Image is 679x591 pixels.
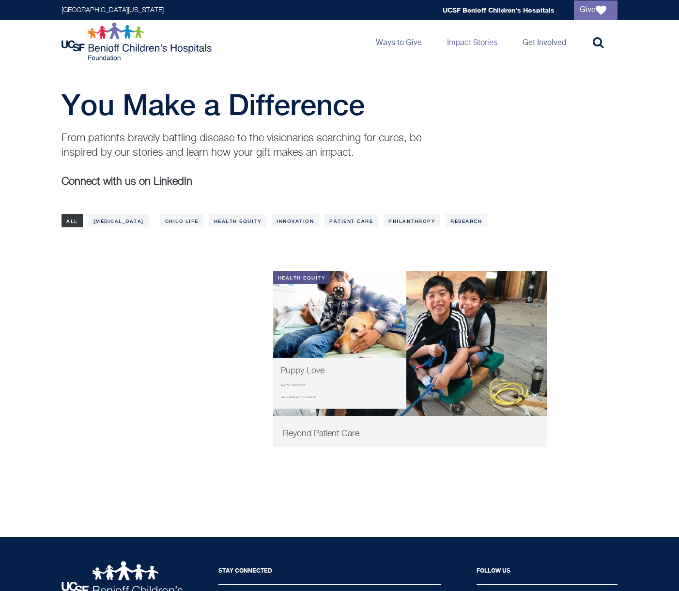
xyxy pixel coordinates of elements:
h2: Stay Connected [218,561,441,585]
a: [GEOGRAPHIC_DATA][US_STATE] [62,7,164,14]
p: From patients bravely battling disease to the visionaries searching for cures, be inspired by our... [62,131,434,160]
span: Beyond Patient Care [283,429,359,438]
a: Child Life Kyle Quan and his brother Beyond Patient Care [273,271,547,447]
a: Research [446,214,487,227]
img: Logo for UCSF Benioff Children's Hospitals Foundation [62,22,214,61]
a: Give [574,0,617,20]
a: Philanthropy [384,214,440,227]
a: Health Equity [209,214,266,227]
b: Connect with us on LinkedIn [62,177,192,187]
a: Child Life [160,214,203,227]
a: Innovation [272,214,319,227]
a: All [62,214,83,227]
a: Ways to Give [368,20,430,63]
div: Health Equity [273,271,330,284]
a: Patient Care [324,214,378,227]
a: [MEDICAL_DATA] [89,214,149,227]
img: puppy-love-thumb.png [273,271,406,358]
span: You Make a Difference [62,88,365,121]
a: UCSF Benioff Children's Hospitals [443,6,555,14]
a: Impact Stories [439,20,505,63]
a: Get Involved [515,20,574,63]
h2: Follow Us [477,561,617,585]
a: Health Equity Puppy Love [273,271,406,384]
img: Kyle Quan and his brother [273,271,547,445]
span: Puppy Love [280,367,324,375]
